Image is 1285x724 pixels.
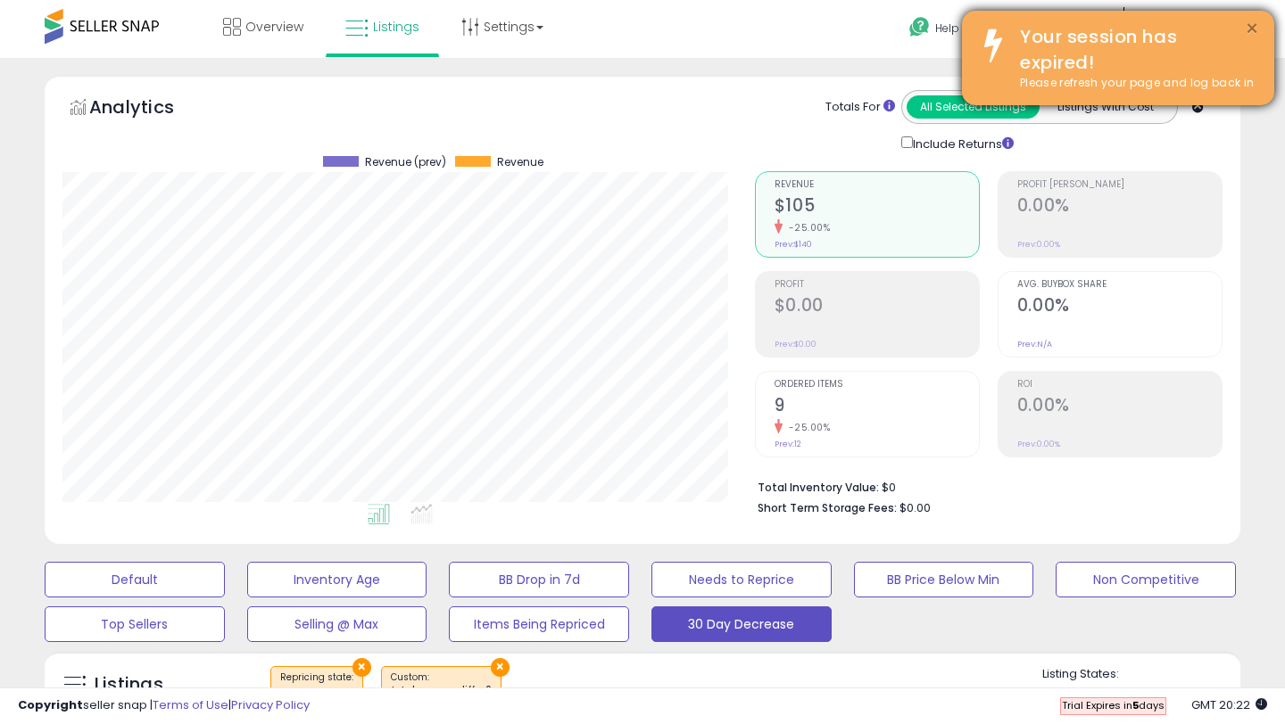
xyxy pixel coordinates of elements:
h2: 9 [775,395,979,419]
small: Prev: $140 [775,239,812,250]
button: Needs to Reprice [651,562,832,597]
small: Prev: 12 [775,439,801,449]
button: Selling @ Max [247,606,427,642]
div: Please refresh your page and log back in [1007,75,1261,92]
span: $0.00 [899,499,931,516]
div: total revenue diff < 0 [391,684,492,696]
b: 5 [1132,698,1139,712]
span: Custom: [391,671,492,697]
button: × [1245,18,1259,40]
button: 30 Day Decrease [651,606,832,642]
i: Get Help [908,16,931,38]
h2: 0.00% [1017,195,1222,219]
span: ROI [1017,380,1222,390]
button: Listings With Cost [1039,95,1172,119]
a: Help [895,3,990,58]
p: Listing States: [1042,666,1241,683]
div: Totals For [825,99,895,116]
h2: $105 [775,195,979,219]
a: Terms of Use [153,696,228,713]
h2: 0.00% [1017,295,1222,319]
span: Avg. Buybox Share [1017,280,1222,290]
button: Inventory Age [247,562,427,597]
div: Include Returns [888,133,1035,153]
span: Ordered Items [775,380,979,390]
button: Top Sellers [45,606,225,642]
button: All Selected Listings [907,95,1040,119]
button: Default [45,562,225,597]
button: Items Being Repriced [449,606,629,642]
b: Total Inventory Value: [758,480,879,495]
small: Prev: 0.00% [1017,439,1060,449]
span: Trial Expires in days [1062,698,1165,712]
strong: Copyright [18,696,83,713]
span: Overview [245,18,303,36]
span: Help [935,21,959,36]
span: Listings [373,18,419,36]
div: on [280,684,353,696]
small: -25.00% [783,421,831,434]
div: Your session has expired! [1007,24,1261,75]
button: × [352,658,371,677]
b: Short Term Storage Fees: [758,500,897,515]
button: BB Price Below Min [854,562,1034,597]
h5: Analytics [89,95,209,124]
span: Revenue [775,180,979,190]
button: × [491,658,510,677]
h2: $0.00 [775,295,979,319]
h2: 0.00% [1017,395,1222,419]
div: seller snap | | [18,697,310,714]
small: Prev: 0.00% [1017,239,1060,250]
h5: Listings [95,672,163,697]
li: $0 [758,475,1209,497]
span: Profit [775,280,979,290]
button: BB Drop in 7d [449,562,629,597]
span: Revenue [497,156,543,169]
span: Profit [PERSON_NAME] [1017,180,1222,190]
button: Non Competitive [1056,562,1236,597]
a: Privacy Policy [231,696,310,713]
span: Repricing state : [280,671,353,697]
small: Prev: N/A [1017,339,1052,350]
span: Revenue (prev) [365,156,446,169]
small: Prev: $0.00 [775,339,817,350]
span: 2025-08-10 20:22 GMT [1191,696,1267,713]
small: -25.00% [783,221,831,234]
